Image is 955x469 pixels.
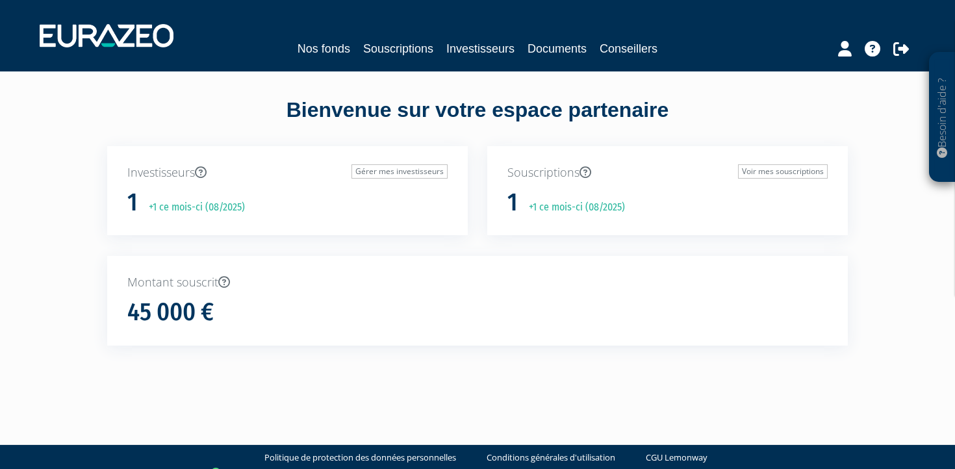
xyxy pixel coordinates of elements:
[40,24,173,47] img: 1732889491-logotype_eurazeo_blanc_rvb.png
[446,40,515,58] a: Investisseurs
[935,59,950,176] p: Besoin d'aide ?
[127,189,138,216] h1: 1
[97,95,858,146] div: Bienvenue sur votre espace partenaire
[600,40,657,58] a: Conseillers
[127,274,828,291] p: Montant souscrit
[298,40,350,58] a: Nos fonds
[507,189,518,216] h1: 1
[264,451,456,464] a: Politique de protection des données personnelles
[363,40,433,58] a: Souscriptions
[738,164,828,179] a: Voir mes souscriptions
[507,164,828,181] p: Souscriptions
[351,164,448,179] a: Gérer mes investisseurs
[520,200,625,215] p: +1 ce mois-ci (08/2025)
[127,299,214,326] h1: 45 000 €
[127,164,448,181] p: Investisseurs
[528,40,587,58] a: Documents
[140,200,245,215] p: +1 ce mois-ci (08/2025)
[487,451,615,464] a: Conditions générales d'utilisation
[646,451,707,464] a: CGU Lemonway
